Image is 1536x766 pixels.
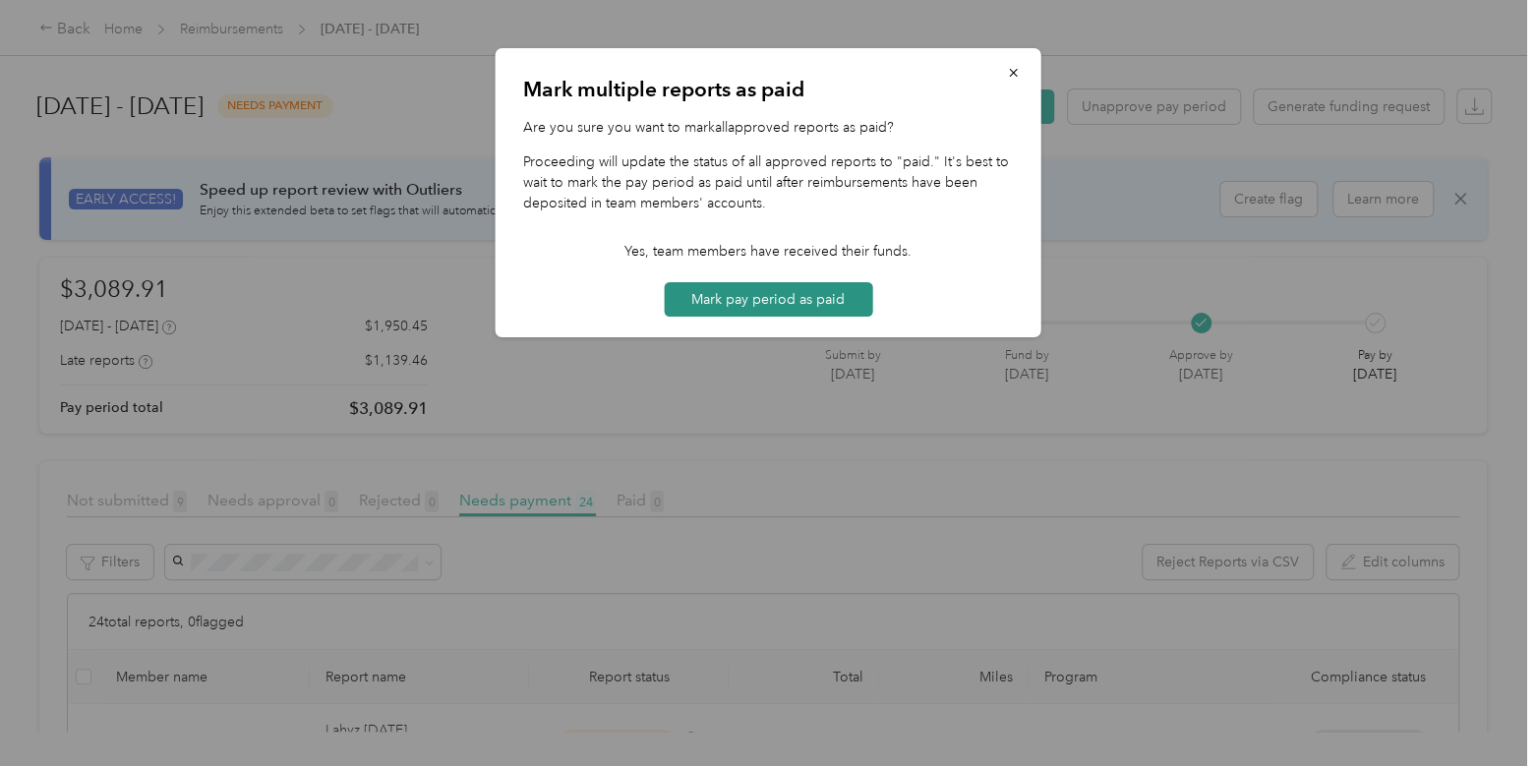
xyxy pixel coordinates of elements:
[523,117,1014,138] p: Are you sure you want to mark all approved reports as paid?
[523,76,1014,103] p: Mark multiple reports as paid
[664,282,872,317] button: Mark pay period as paid
[624,241,912,262] p: Yes, team members have received their funds.
[1426,656,1536,766] iframe: Everlance-gr Chat Button Frame
[523,151,1014,213] p: Proceeding will update the status of all approved reports to "paid." It's best to wait to mark th...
